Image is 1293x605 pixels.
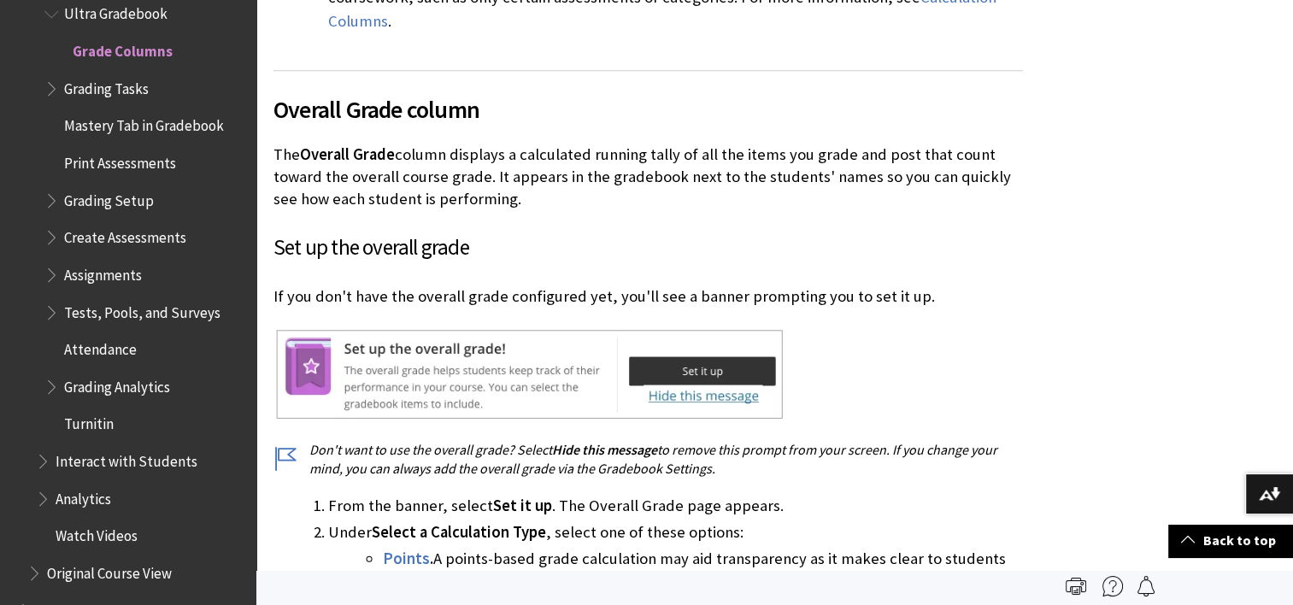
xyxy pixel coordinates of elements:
span: Assignments [64,261,142,284]
img: Print [1066,576,1086,596]
span: Turnitin [64,410,114,433]
span: Analytics [56,485,111,508]
span: Grading Tasks [64,74,149,97]
span: . [430,549,433,568]
span: Grade Columns [73,37,173,60]
h3: Set up the overall grade [273,232,1023,264]
span: Set it up [493,496,552,515]
span: Tests, Pools, and Surveys [64,298,220,321]
p: Don't want to use the overall grade? Select to remove this prompt from your screen. If you change... [273,440,1023,479]
span: Interact with Students [56,447,197,470]
span: Print Assessments [64,149,176,172]
li: From the banner, select . The Overall Grade page appears. [328,494,1023,518]
span: Attendance [64,335,137,358]
span: . [388,11,391,31]
img: More help [1102,576,1123,596]
span: Original Course View [47,559,172,582]
span: Watch Videos [56,522,138,545]
span: Overall Grade column [273,91,1023,127]
p: If you don't have the overall grade configured yet, you'll see a banner prompting you to set it up. [273,285,1023,308]
span: Select a Calculation Type [372,522,546,542]
span: Points [383,549,430,568]
img: Follow this page [1136,576,1156,596]
a: Back to top [1168,525,1293,556]
img: Example of the set up overall grade message [273,324,786,422]
span: Grading Analytics [64,373,170,396]
span: Hide this message [552,441,657,458]
p: The column displays a calculated running tally of all the items you grade and post that count tow... [273,144,1023,211]
span: Mastery Tab in Gradebook [64,112,224,135]
span: Overall Grade [300,144,395,164]
span: Grading Setup [64,186,154,209]
a: Points [383,549,430,569]
span: Create Assessments [64,223,186,246]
